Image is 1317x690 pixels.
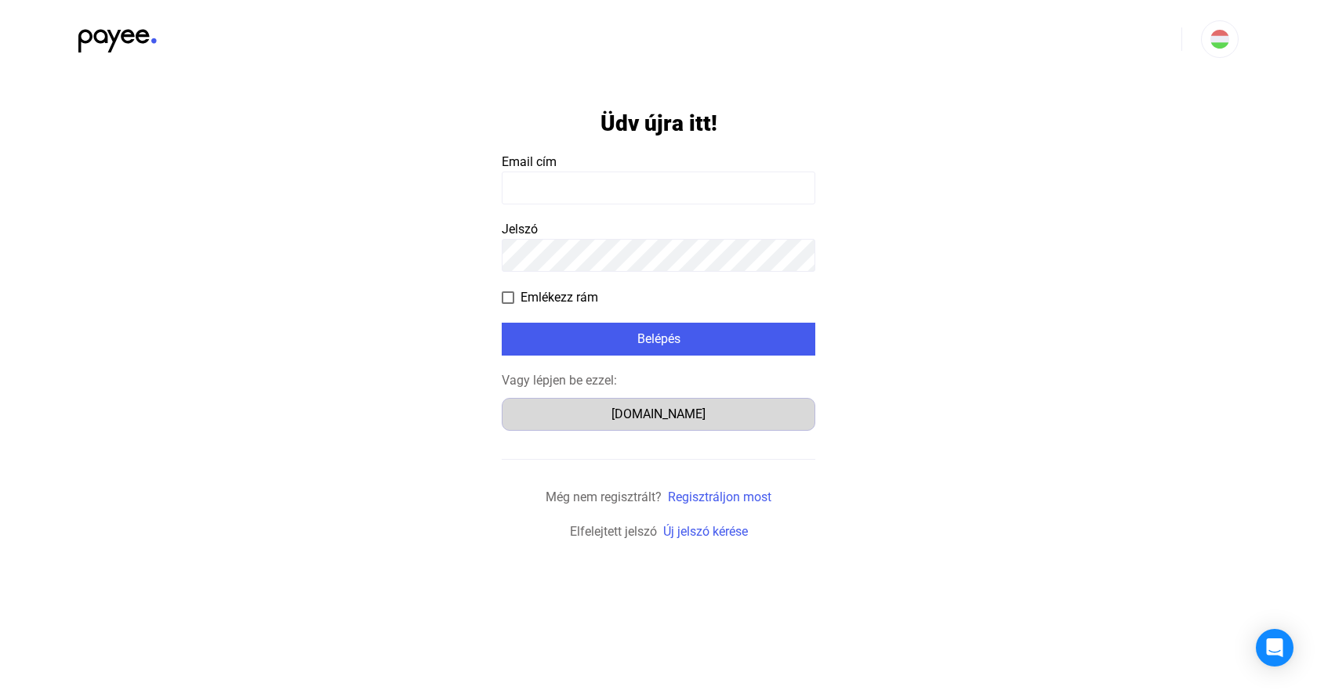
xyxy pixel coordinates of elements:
[521,288,598,307] span: Emlékezz rám
[1201,20,1239,58] button: HU
[546,490,662,504] span: Még nem regisztrált?
[668,490,771,504] a: Regisztráljon most
[502,371,815,390] div: Vagy lépjen be ezzel:
[78,20,157,52] img: black-payee-blue-dot.svg
[506,330,811,349] div: Belépés
[502,398,815,431] button: [DOMAIN_NAME]
[502,323,815,356] button: Belépés
[502,406,815,421] a: [DOMAIN_NAME]
[570,524,657,539] span: Elfelejtett jelszó
[507,405,810,424] div: [DOMAIN_NAME]
[1210,30,1229,49] img: HU
[663,524,748,539] a: Új jelszó kérése
[502,222,538,237] span: Jelszó
[502,154,557,169] span: Email cím
[600,110,717,137] h1: Üdv újra itt!
[1256,629,1293,667] div: Open Intercom Messenger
